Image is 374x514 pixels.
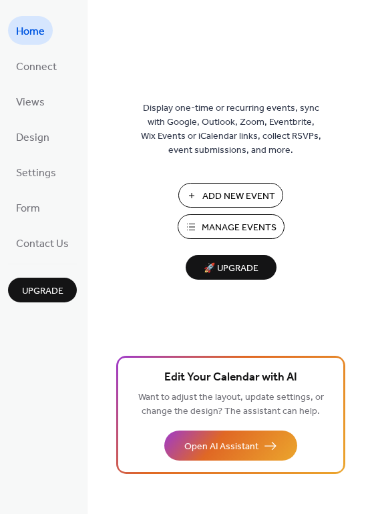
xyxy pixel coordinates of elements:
[202,221,276,235] span: Manage Events
[164,368,297,387] span: Edit Your Calendar with AI
[16,234,69,254] span: Contact Us
[141,101,321,158] span: Display one-time or recurring events, sync with Google, Outlook, Zoom, Eventbrite, Wix Events or ...
[8,51,65,80] a: Connect
[8,158,64,186] a: Settings
[16,127,49,148] span: Design
[8,87,53,115] a: Views
[8,278,77,302] button: Upgrade
[16,21,45,42] span: Home
[202,190,275,204] span: Add New Event
[186,255,276,280] button: 🚀 Upgrade
[178,183,283,208] button: Add New Event
[138,389,324,421] span: Want to adjust the layout, update settings, or change the design? The assistant can help.
[194,260,268,278] span: 🚀 Upgrade
[8,122,57,151] a: Design
[16,198,40,219] span: Form
[16,163,56,184] span: Settings
[8,193,48,222] a: Form
[16,57,57,77] span: Connect
[22,284,63,298] span: Upgrade
[8,228,77,257] a: Contact Us
[8,16,53,45] a: Home
[178,214,285,239] button: Manage Events
[164,431,297,461] button: Open AI Assistant
[16,92,45,113] span: Views
[184,440,258,454] span: Open AI Assistant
